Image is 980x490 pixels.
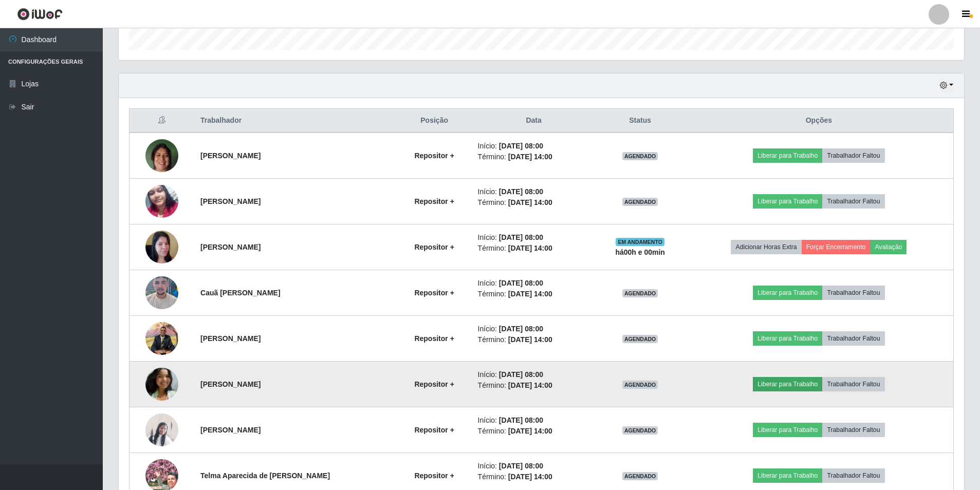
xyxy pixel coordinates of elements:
li: Término: [478,334,590,345]
time: [DATE] 14:00 [508,153,552,161]
button: Trabalhador Faltou [822,423,884,437]
button: Liberar para Trabalho [753,148,822,163]
strong: [PERSON_NAME] [200,197,261,205]
time: [DATE] 08:00 [499,416,543,424]
li: Início: [478,278,590,289]
strong: Telma Aparecida de [PERSON_NAME] [200,472,330,480]
button: Liberar para Trabalho [753,286,822,300]
time: [DATE] 14:00 [508,290,552,298]
li: Início: [478,369,590,380]
li: Término: [478,197,590,208]
time: [DATE] 08:00 [499,325,543,333]
li: Início: [478,141,590,152]
button: Liberar para Trabalho [753,468,822,483]
strong: Repositor + [414,380,454,388]
time: [DATE] 08:00 [499,370,543,379]
button: Avaliação [870,240,907,254]
strong: [PERSON_NAME] [200,152,261,160]
li: Término: [478,380,590,391]
button: Liberar para Trabalho [753,423,822,437]
time: [DATE] 08:00 [499,187,543,196]
li: Término: [478,472,590,482]
button: Liberar para Trabalho [753,377,822,391]
time: [DATE] 08:00 [499,233,543,241]
time: [DATE] 08:00 [499,142,543,150]
time: [DATE] 14:00 [508,335,552,344]
li: Término: [478,152,590,162]
time: [DATE] 14:00 [508,198,552,206]
button: Forçar Encerramento [802,240,871,254]
th: Trabalhador [194,109,397,133]
span: AGENDADO [622,152,658,160]
span: AGENDADO [622,472,658,480]
button: Trabalhador Faltou [822,148,884,163]
span: AGENDADO [622,335,658,343]
time: [DATE] 08:00 [499,279,543,287]
strong: Repositor + [414,152,454,160]
img: 1756206634437.jpeg [145,225,178,269]
strong: Cauã [PERSON_NAME] [200,289,281,297]
li: Início: [478,324,590,334]
th: Data [472,109,596,133]
th: Status [596,109,685,133]
time: [DATE] 14:00 [508,381,552,389]
img: 1755724312093.jpeg [145,179,178,223]
strong: [PERSON_NAME] [200,334,261,343]
button: Trabalhador Faltou [822,286,884,300]
strong: [PERSON_NAME] [200,243,261,251]
img: CoreUI Logo [17,8,63,21]
li: Início: [478,461,590,472]
img: 1751480704015.jpeg [145,413,178,446]
button: Trabalhador Faltou [822,194,884,209]
button: Trabalhador Faltou [822,377,884,391]
time: [DATE] 14:00 [508,473,552,481]
li: Início: [478,232,590,243]
button: Liberar para Trabalho [753,331,822,346]
button: Trabalhador Faltou [822,331,884,346]
img: 1748464437090.jpeg [145,316,178,360]
li: Término: [478,289,590,299]
time: [DATE] 08:00 [499,462,543,470]
li: Término: [478,243,590,254]
time: [DATE] 14:00 [508,244,552,252]
strong: Repositor + [414,243,454,251]
strong: Repositor + [414,334,454,343]
img: 1750940552132.jpeg [145,134,178,177]
button: Adicionar Horas Extra [731,240,801,254]
img: 1757527651666.jpeg [145,256,178,329]
strong: Repositor + [414,472,454,480]
span: AGENDADO [622,381,658,389]
strong: Repositor + [414,289,454,297]
time: [DATE] 14:00 [508,427,552,435]
button: Liberar para Trabalho [753,194,822,209]
th: Posição [397,109,472,133]
span: AGENDADO [622,198,658,206]
button: Trabalhador Faltou [822,468,884,483]
li: Início: [478,186,590,197]
strong: [PERSON_NAME] [200,426,261,434]
span: AGENDADO [622,289,658,297]
strong: Repositor + [414,426,454,434]
span: AGENDADO [622,426,658,435]
li: Término: [478,426,590,437]
img: 1748893020398.jpeg [145,368,178,401]
strong: há 00 h e 00 min [615,248,665,256]
strong: Repositor + [414,197,454,205]
span: EM ANDAMENTO [616,238,664,246]
li: Início: [478,415,590,426]
strong: [PERSON_NAME] [200,380,261,388]
th: Opções [685,109,954,133]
